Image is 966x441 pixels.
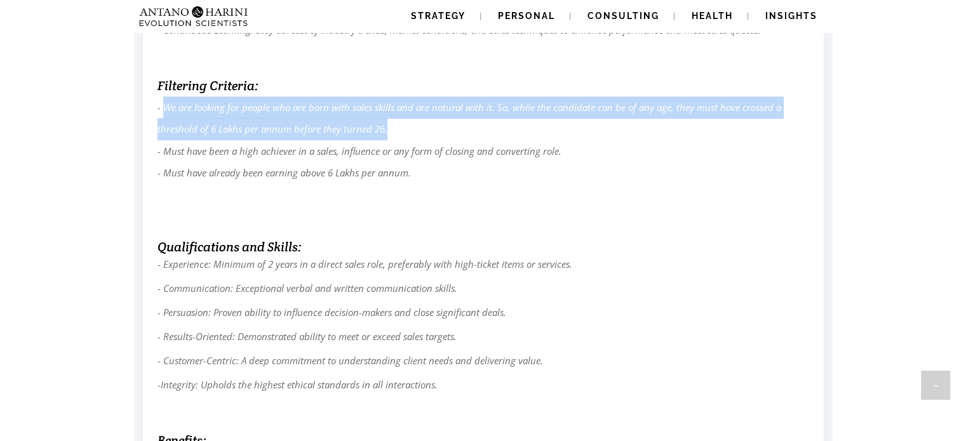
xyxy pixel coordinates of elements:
[158,101,781,180] span: - We are looking for people who are born with sales skills and are natural with it. So, while the...
[411,11,466,21] span: Strategy
[158,378,438,391] span: Integrity: Upholds the highest ethical standards in all interactions.
[158,258,572,270] span: - Experience: Minimum of 2 years in a direct sales role, preferably with high-ticket items or ser...
[158,306,506,319] em: - Persuasion: Proven ability to influence decision-makers and close significant deals.
[158,354,543,367] span: - Customer-Centric: A deep commitment to understanding client needs and delivering value.
[498,11,555,21] span: Personal
[158,76,809,96] h6: Filtering Criteria:
[587,11,659,21] span: Consulting
[158,237,809,257] h6: Qualifications and Skills:
[692,11,733,21] span: Health
[158,282,457,294] em: - Communication: Exceptional verbal and written communication skills.
[765,11,817,21] span: Insights
[158,378,161,391] em: -
[158,330,457,343] em: - Results-Oriented: Demonstrated ability to meet or exceed sales targets.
